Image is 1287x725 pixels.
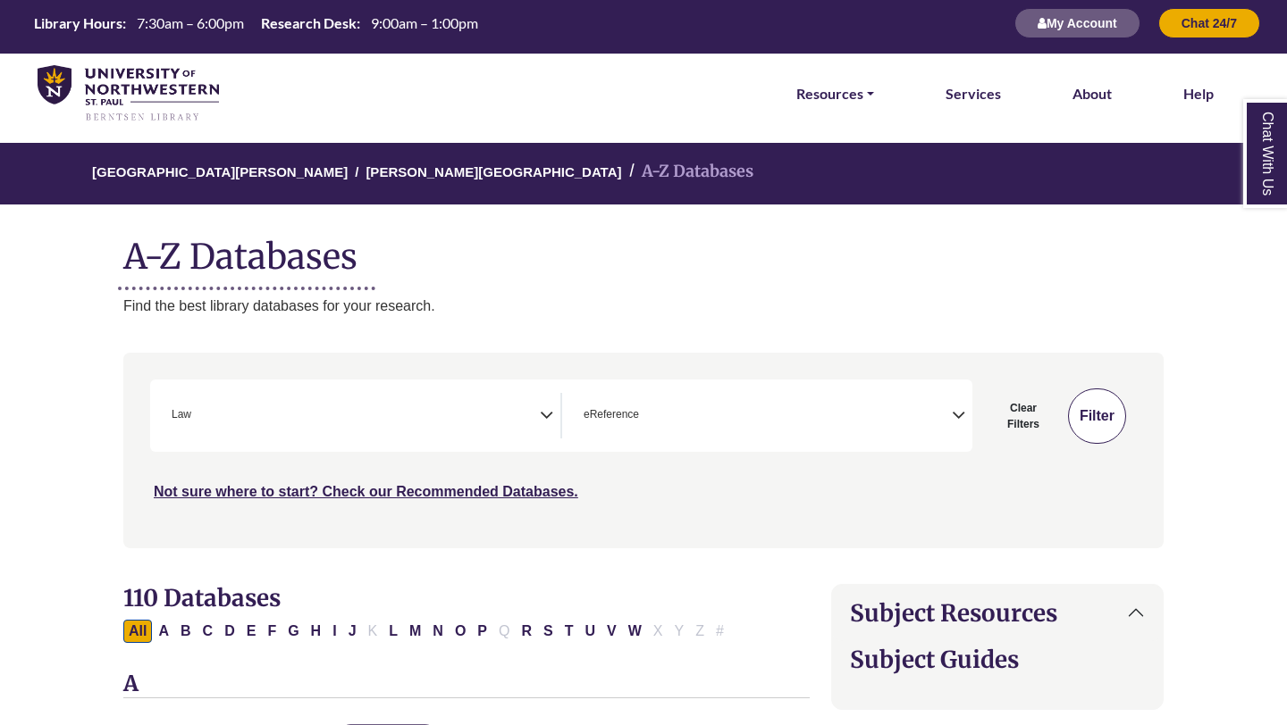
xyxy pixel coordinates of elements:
[538,620,559,643] button: Filter Results S
[643,410,651,424] textarea: Search
[172,406,191,423] span: Law
[1158,8,1260,38] button: Chat 24/7
[241,620,262,643] button: Filter Results E
[472,620,492,643] button: Filter Results P
[946,82,1001,105] a: Services
[123,622,731,637] div: Alpha-list to filter by first letter of database name
[371,14,478,31] span: 9:00am – 1:00pm
[175,620,197,643] button: Filter Results B
[27,13,485,34] a: Hours Today
[123,583,281,612] span: 110 Databases
[832,585,1163,641] button: Subject Resources
[282,620,304,643] button: Filter Results G
[404,620,426,643] button: Filter Results M
[219,620,240,643] button: Filter Results D
[123,222,1164,277] h1: A-Z Databases
[198,620,219,643] button: Filter Results C
[1158,15,1260,30] a: Chat 24/7
[254,13,361,32] th: Research Desk:
[622,159,753,185] li: A-Z Databases
[584,406,639,423] span: eReference
[92,162,348,179] a: [GEOGRAPHIC_DATA][PERSON_NAME]
[343,620,362,643] button: Filter Results J
[1183,82,1214,105] a: Help
[38,65,219,123] img: library_home
[195,410,203,424] textarea: Search
[450,620,471,643] button: Filter Results O
[576,406,639,423] li: eReference
[27,13,485,30] table: Hours Today
[383,620,403,643] button: Filter Results L
[1014,15,1140,30] a: My Account
[796,82,874,105] a: Resources
[164,406,191,423] li: Law
[123,143,1164,204] nav: breadcrumb
[306,620,327,643] button: Filter Results H
[850,646,1145,673] h2: Subject Guides
[579,620,601,643] button: Filter Results U
[623,620,647,643] button: Filter Results W
[153,620,174,643] button: Filter Results A
[123,620,152,643] button: All
[601,620,622,643] button: Filter Results V
[123,353,1164,547] nav: Search filters
[559,620,579,643] button: Filter Results T
[1014,8,1140,38] button: My Account
[1068,388,1126,444] button: Submit for Search Results
[983,388,1064,444] button: Clear Filters
[262,620,282,643] button: Filter Results F
[123,671,810,698] h3: A
[516,620,537,643] button: Filter Results R
[137,14,244,31] span: 7:30am – 6:00pm
[366,162,621,179] a: [PERSON_NAME][GEOGRAPHIC_DATA]
[123,295,1164,318] p: Find the best library databases for your research.
[427,620,449,643] button: Filter Results N
[154,484,578,499] a: Not sure where to start? Check our Recommended Databases.
[1072,82,1112,105] a: About
[27,13,127,32] th: Library Hours:
[327,620,341,643] button: Filter Results I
